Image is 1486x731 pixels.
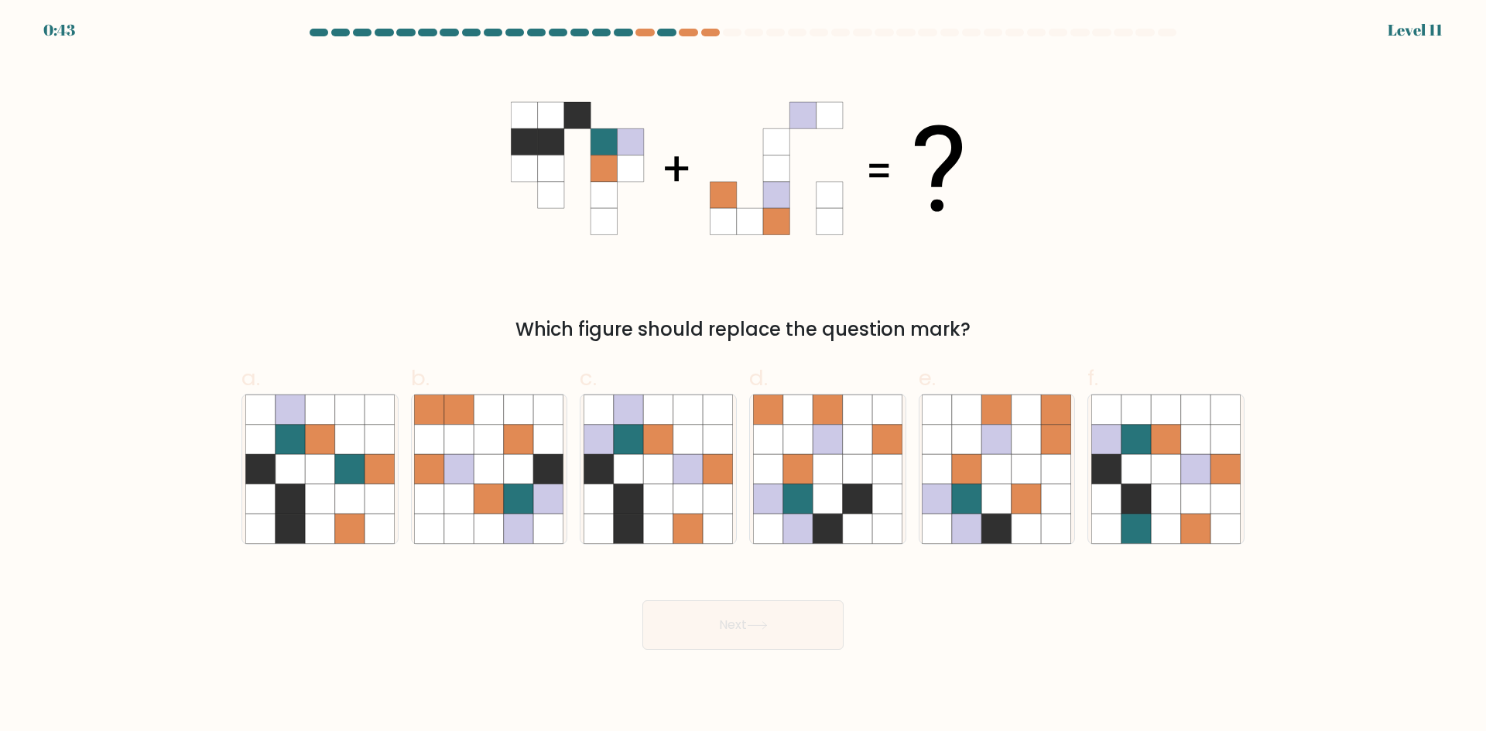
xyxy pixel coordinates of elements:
[1388,19,1443,42] div: Level 11
[642,600,844,650] button: Next
[411,363,430,393] span: b.
[241,363,260,393] span: a.
[43,19,75,42] div: 0:43
[580,363,597,393] span: c.
[251,316,1235,343] div: Which figure should replace the question mark?
[1087,363,1098,393] span: f.
[919,363,936,393] span: e.
[749,363,768,393] span: d.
